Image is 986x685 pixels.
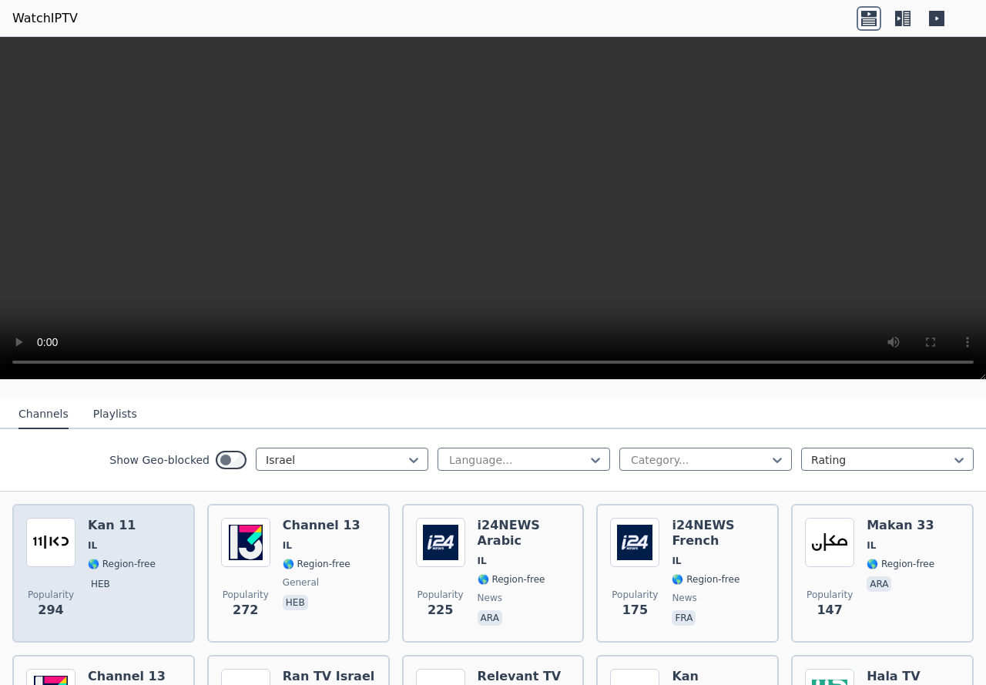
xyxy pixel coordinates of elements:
[283,595,308,610] p: heb
[38,601,63,620] span: 294
[88,539,97,552] span: IL
[283,518,361,533] h6: Channel 13
[478,573,545,586] span: 🌎 Region-free
[622,601,648,620] span: 175
[612,589,658,601] span: Popularity
[807,589,853,601] span: Popularity
[18,400,69,429] button: Channels
[867,518,934,533] h6: Makan 33
[610,518,659,567] img: i24NEWS French
[672,592,696,604] span: news
[478,555,487,567] span: IL
[93,400,137,429] button: Playlists
[283,576,319,589] span: general
[28,589,74,601] span: Popularity
[88,558,156,570] span: 🌎 Region-free
[672,518,765,549] h6: i24NEWS French
[672,573,739,586] span: 🌎 Region-free
[283,669,374,684] h6: Ran TV Israel
[478,518,571,549] h6: i24NEWS Arabic
[416,518,465,567] img: i24NEWS Arabic
[867,576,891,592] p: ara
[867,539,876,552] span: IL
[478,610,502,626] p: ara
[283,539,292,552] span: IL
[867,558,934,570] span: 🌎 Region-free
[88,576,113,592] p: heb
[12,9,78,28] a: WatchIPTV
[805,518,854,567] img: Makan 33
[88,518,156,533] h6: Kan 11
[478,592,502,604] span: news
[817,601,842,620] span: 147
[221,518,270,567] img: Channel 13
[478,669,562,684] h6: Relevant TV
[223,589,269,601] span: Popularity
[672,555,681,567] span: IL
[867,669,934,684] h6: Hala TV
[26,518,75,567] img: Kan 11
[283,558,350,570] span: 🌎 Region-free
[428,601,453,620] span: 225
[672,610,696,626] p: fra
[418,589,464,601] span: Popularity
[88,669,166,684] h6: Channel 13
[233,601,258,620] span: 272
[109,452,210,468] label: Show Geo-blocked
